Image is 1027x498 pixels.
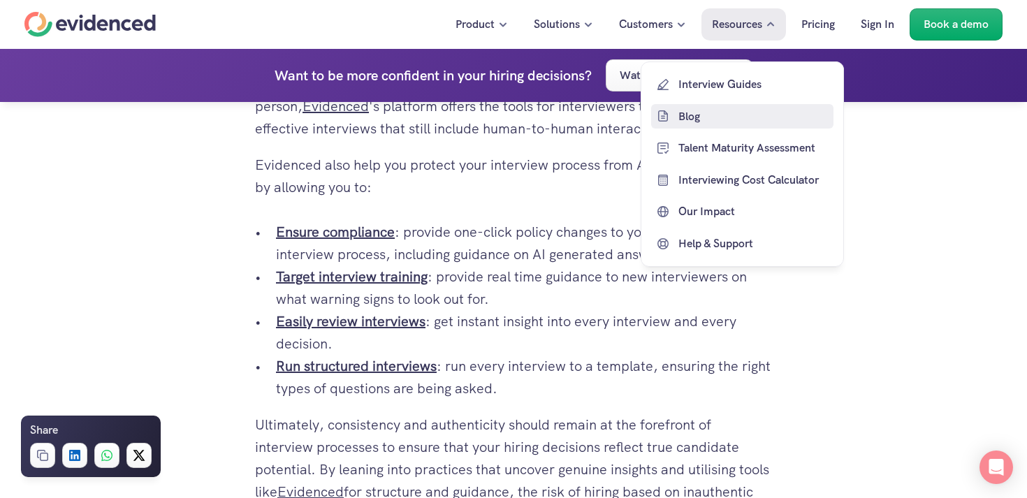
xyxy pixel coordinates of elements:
a: Ensure compliance [276,223,395,241]
a: Sign In [850,8,905,41]
p: Evidenced also help you protect your interview process from AI generated answers by allowing you to: [255,154,772,198]
h6: Share [30,421,58,439]
p: Pricing [801,15,835,34]
p: Customers [619,15,673,34]
h4: Want to be more confident in your hiring decisions? [275,64,592,87]
a: Interview Guides [651,72,833,97]
a: Help & Support [651,231,833,256]
a: Blog [651,103,833,129]
p: Our Impact [678,203,830,221]
a: Home [24,12,156,37]
p: Interview Guides [678,75,830,94]
a: Evidenced [303,97,369,115]
p: : get instant insight into every interview and every decision. [276,310,772,355]
a: Pricing [791,8,845,41]
p: Resources [712,15,762,34]
p: : run every interview to a template, ensuring the right types of questions are being asked. [276,355,772,400]
p: Talent Maturity Assessment [678,139,830,157]
p: : provide one-click policy changes to your companies' interview process, including guidance on AI... [276,221,772,265]
p: Product [456,15,495,34]
a: Interviewing Cost Calculator [651,168,833,193]
p: Blog [678,107,830,125]
p: Interviewing Cost Calculator [678,171,830,189]
p: Help & Support [678,235,830,253]
p: Book a demo [924,15,989,34]
p: Watch a quick demo [620,66,722,85]
div: Open Intercom Messenger [979,451,1013,484]
a: Target interview training [276,268,428,286]
p: Sign In [861,15,894,34]
a: Easily review interviews [276,312,425,330]
a: Our Impact [651,199,833,224]
p: : provide real time guidance to new interviewers on what warning signs to look out for. [276,265,772,310]
a: Talent Maturity Assessment [651,136,833,161]
p: Solutions [534,15,580,34]
a: Run structured interviews [276,357,437,375]
a: Watch a quick demo [606,59,753,91]
a: Book a demo [910,8,1003,41]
